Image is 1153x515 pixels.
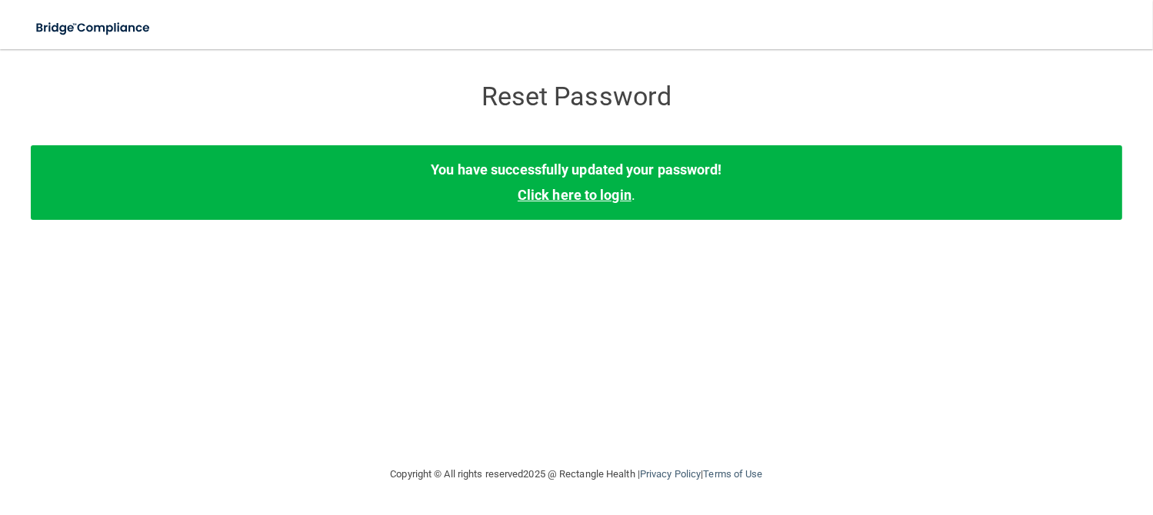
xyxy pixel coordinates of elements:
a: Click here to login [518,187,631,203]
b: You have successfully updated your password! [431,161,721,178]
h3: Reset Password [296,82,858,111]
a: Terms of Use [703,468,762,480]
img: bridge_compliance_login_screen.278c3ca4.svg [23,12,165,44]
a: Privacy Policy [640,468,701,480]
div: . [31,145,1122,219]
div: Copyright © All rights reserved 2025 @ Rectangle Health | | [296,450,858,499]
